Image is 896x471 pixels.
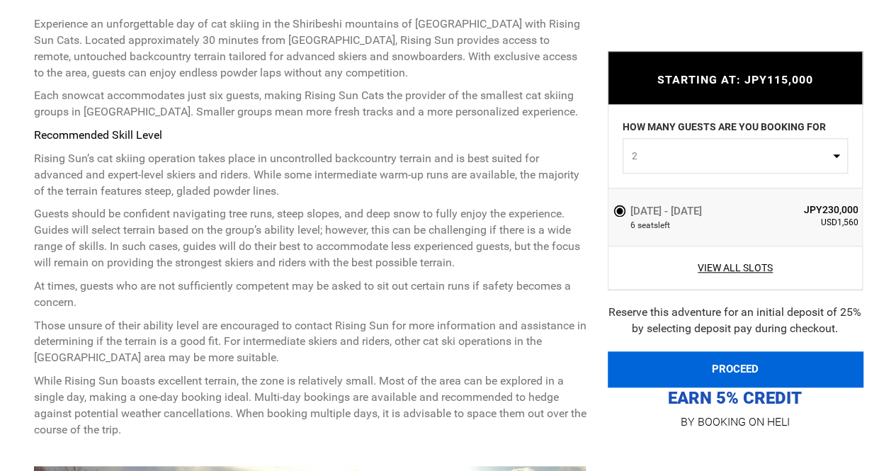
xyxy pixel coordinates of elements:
[623,120,826,138] label: HOW MANY GUESTS ARE YOU BOOKING FOR
[34,373,586,438] p: While Rising Sun boasts excellent terrain, the zone is relatively small. Most of the area can be ...
[623,138,848,174] button: 2
[608,412,863,432] p: BY BOOKING ON HELI
[613,203,705,220] label: [DATE] - [DATE]
[637,220,670,232] span: seat left
[630,220,635,232] span: 6
[34,278,586,311] p: At times, guests who are not sufficiently competent may be asked to sit out certain runs if safet...
[613,261,858,275] a: View All Slots
[654,220,658,232] span: s
[756,203,858,217] span: JPY230,000
[34,128,162,142] strong: Recommended Skill Level
[632,149,829,163] span: 2
[34,88,586,120] p: Each snowcat accommodates just six guests, making Rising Sun Cats the provider of the smallest ca...
[756,217,858,229] span: USD1,560
[34,206,586,271] p: Guests should be confident navigating tree runs, steep slopes, and deep snow to fully enjoy the e...
[34,318,586,367] p: Those unsure of their ability level are encouraged to contact Rising Sun for more information and...
[608,351,863,387] button: PROCEED
[34,151,586,200] p: Rising Sun’s cat skiing operation takes place in uncontrolled backcountry terrain and is best sui...
[657,73,813,86] span: STARTING AT: JPY115,000
[608,305,863,337] div: Reserve this adventure for an initial deposit of 25% by selecting deposit pay during checkout.
[34,16,586,81] p: Experience an unforgettable day of cat skiing in the Shiribeshi mountains of [GEOGRAPHIC_DATA] wi...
